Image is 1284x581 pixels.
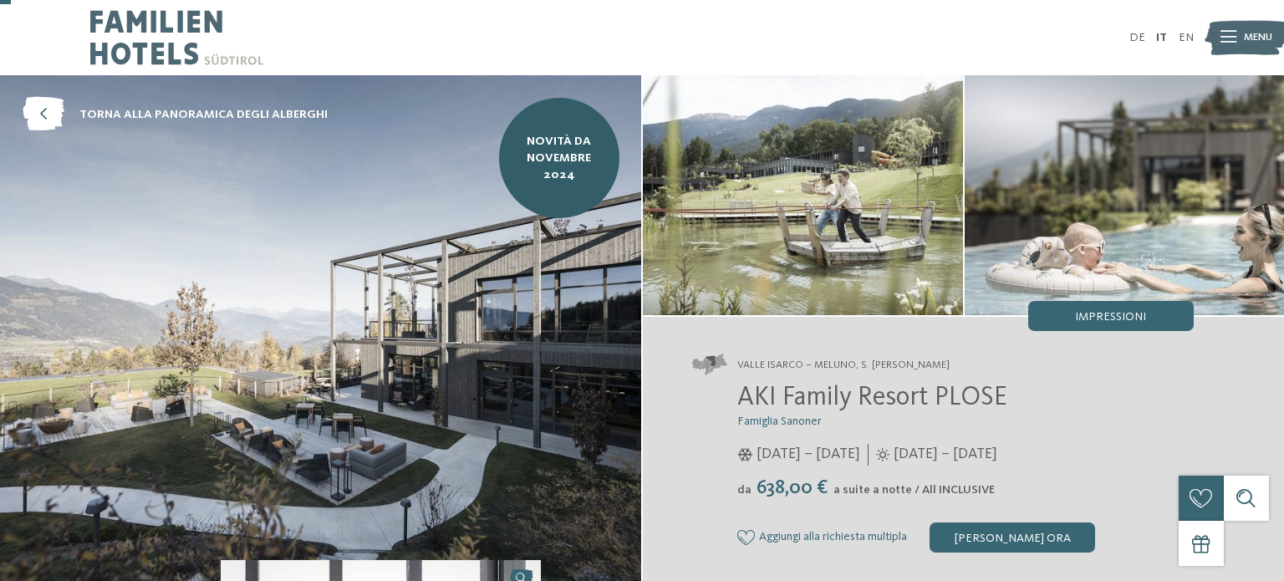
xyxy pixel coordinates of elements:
a: IT [1156,32,1167,43]
a: DE [1129,32,1145,43]
span: [DATE] – [DATE] [894,444,997,465]
span: torna alla panoramica degli alberghi [79,106,328,123]
img: AKI: tutto quello che un bimbo può desiderare [643,75,963,315]
span: Aggiungi alla richiesta multipla [759,531,907,544]
span: da [737,484,752,496]
span: Valle Isarco – Meluno, S. [PERSON_NAME] [737,358,950,373]
div: [PERSON_NAME] ora [930,522,1095,553]
span: NOVITÀ da novembre 2024 [510,133,608,183]
i: Orari d'apertura inverno [737,448,753,461]
span: [DATE] – [DATE] [757,444,860,465]
span: a suite a notte / All INCLUSIVE [833,484,995,496]
span: Famiglia Sanoner [737,415,822,427]
a: torna alla panoramica degli alberghi [23,98,328,132]
span: AKI Family Resort PLOSE [737,385,1007,411]
span: Menu [1244,30,1272,45]
span: 638,00 € [753,478,832,498]
i: Orari d'apertura estate [876,448,889,461]
a: EN [1179,32,1194,43]
span: Impressioni [1075,311,1146,323]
